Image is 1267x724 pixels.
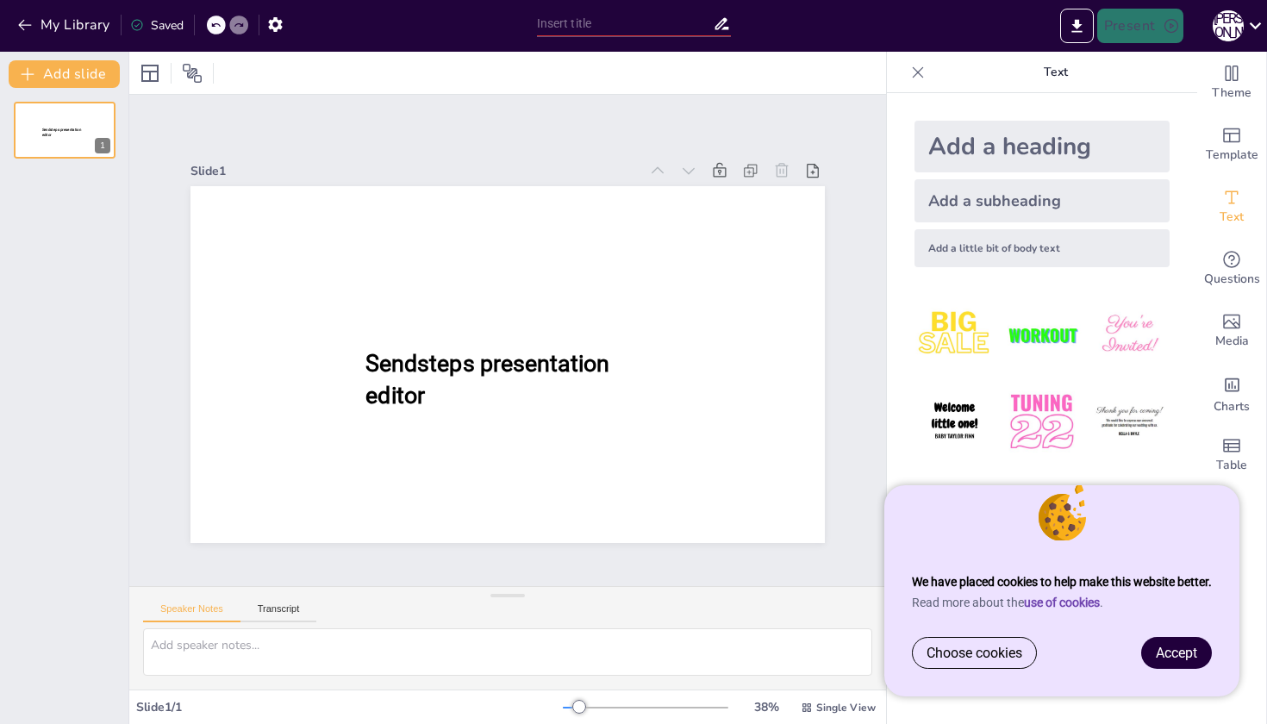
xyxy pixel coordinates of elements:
input: Insert title [537,11,713,36]
span: Text [1220,208,1244,227]
a: Choose cookies [913,638,1036,668]
div: Ф [PERSON_NAME] [1213,10,1244,41]
span: Charts [1214,397,1250,416]
div: 38 % [746,699,787,715]
div: 1 [95,138,110,153]
button: Transcript [240,603,317,622]
div: Change the overall theme [1197,52,1266,114]
button: Speaker Notes [143,603,240,622]
span: Sendsteps presentation editor [42,128,81,137]
span: Theme [1212,84,1251,103]
div: Add text boxes [1197,176,1266,238]
img: 3.jpeg [1089,295,1170,375]
span: Choose cookies [927,645,1022,661]
a: Accept [1142,638,1211,668]
div: Slide 1 / 1 [136,699,563,715]
div: Layout [136,59,164,87]
div: Saved [130,17,184,34]
span: Position [182,63,203,84]
span: Template [1206,146,1258,165]
img: 1.jpeg [914,295,995,375]
button: Export to PowerPoint [1060,9,1094,43]
span: Media [1215,332,1249,351]
div: Add images, graphics, shapes or video [1197,300,1266,362]
button: My Library [13,11,117,39]
div: Add a little bit of body text [914,229,1170,267]
span: Sendsteps presentation editor [365,350,609,409]
div: Add charts and graphs [1197,362,1266,424]
a: use of cookies [1024,596,1100,609]
div: Add ready made slides [1197,114,1266,176]
div: Get real-time input from your audience [1197,238,1266,300]
div: Sendsteps presentation editor1 [14,102,115,159]
span: Single View [816,701,876,715]
div: Add a subheading [914,179,1170,222]
button: Present [1097,9,1183,43]
img: 6.jpeg [1089,382,1170,462]
img: 4.jpeg [914,382,995,462]
button: Ф [PERSON_NAME] [1213,9,1244,43]
span: Accept [1156,645,1197,661]
button: Add slide [9,60,120,88]
span: Table [1216,456,1247,475]
p: Text [932,52,1180,93]
strong: We have placed cookies to help make this website better. [912,575,1212,589]
p: Read more about the . [912,596,1212,609]
div: Add a heading [914,121,1170,172]
div: Add a table [1197,424,1266,486]
span: Questions [1204,270,1260,289]
img: 7.jpeg [914,470,995,550]
img: 5.jpeg [1002,382,1082,462]
img: 2.jpeg [1002,295,1082,375]
div: Slide 1 [190,163,639,179]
